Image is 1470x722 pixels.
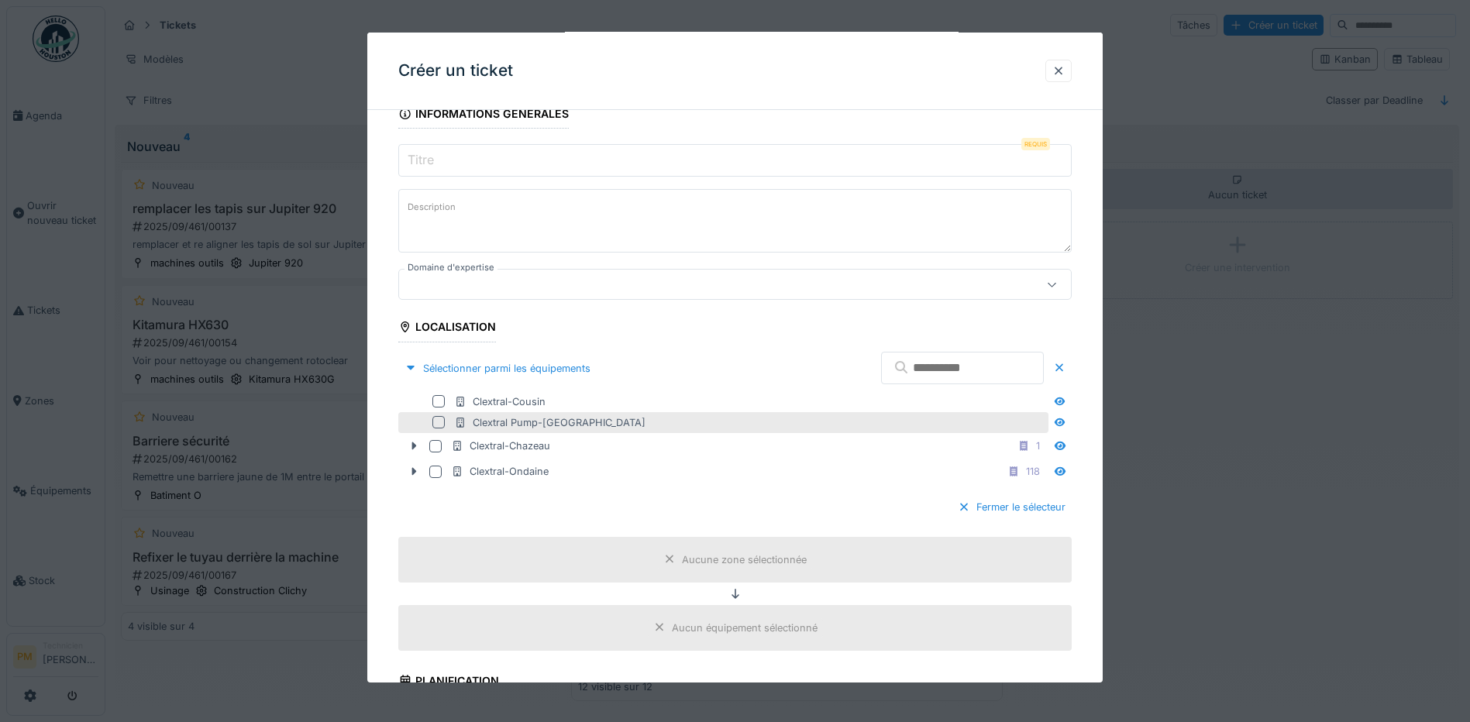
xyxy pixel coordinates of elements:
[952,497,1072,517] div: Fermer le sélecteur
[1036,438,1040,453] div: 1
[454,415,645,430] div: Clextral Pump-[GEOGRAPHIC_DATA]
[398,315,496,342] div: Localisation
[398,102,569,129] div: Informations générales
[1026,464,1040,479] div: 118
[1021,138,1050,150] div: Requis
[405,150,437,169] label: Titre
[451,438,550,453] div: Clextral-Chazeau
[405,198,459,217] label: Description
[398,61,513,81] h3: Créer un ticket
[398,669,499,696] div: Planification
[405,261,497,274] label: Domaine d'expertise
[682,552,807,567] div: Aucune zone sélectionnée
[451,464,549,479] div: Clextral-Ondaine
[454,394,546,409] div: Clextral-Cousin
[398,357,597,378] div: Sélectionner parmi les équipements
[672,621,818,635] div: Aucun équipement sélectionné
